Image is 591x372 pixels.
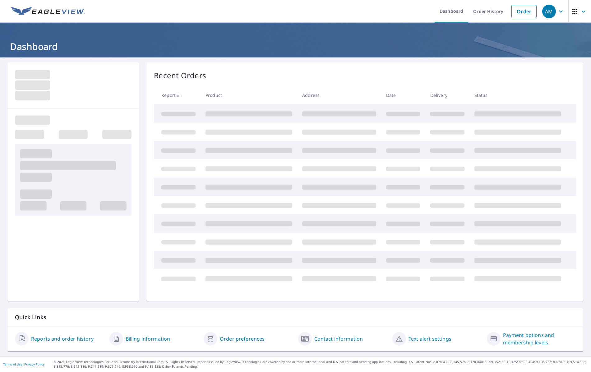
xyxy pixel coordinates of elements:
a: Contact information [314,335,363,343]
h1: Dashboard [7,40,584,53]
a: Text alert settings [409,335,451,343]
p: © 2025 Eagle View Technologies, Inc. and Pictometry International Corp. All Rights Reserved. Repo... [54,360,588,369]
th: Address [297,86,381,104]
a: Terms of Use [3,362,22,366]
th: Status [469,86,566,104]
p: Quick Links [15,313,576,321]
img: EV Logo [11,7,85,16]
th: Delivery [425,86,469,104]
th: Date [381,86,425,104]
div: AM [542,5,556,18]
th: Report # [154,86,201,104]
a: Reports and order history [31,335,94,343]
a: Order preferences [220,335,265,343]
a: Payment options and membership levels [503,331,576,346]
p: Recent Orders [154,70,206,81]
a: Order [511,5,537,18]
a: Billing information [126,335,170,343]
th: Product [201,86,297,104]
a: Privacy Policy [24,362,44,366]
p: | [3,362,44,366]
